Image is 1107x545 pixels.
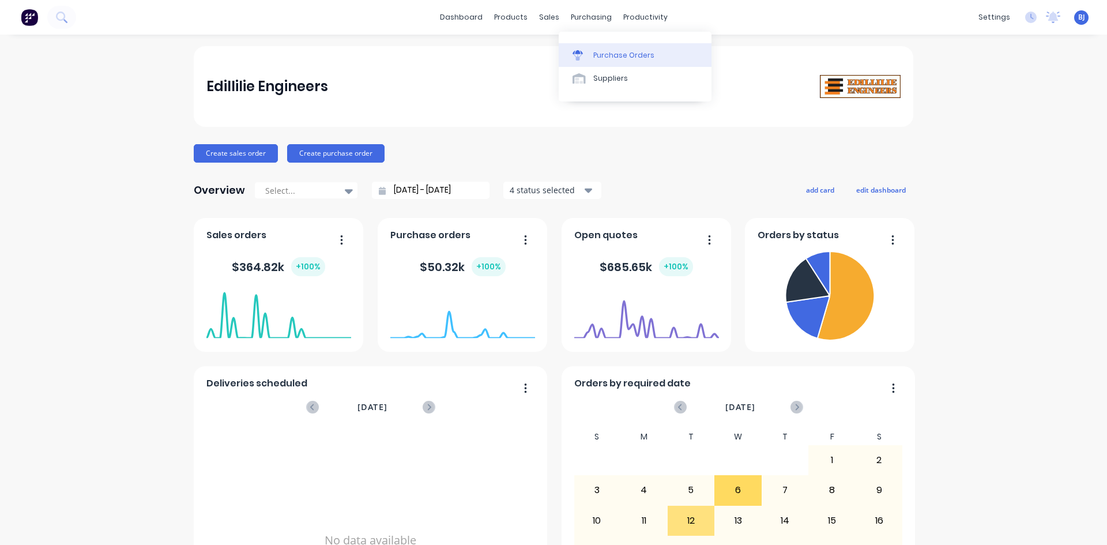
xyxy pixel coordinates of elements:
[715,476,761,505] div: 6
[357,401,387,414] span: [DATE]
[725,401,755,414] span: [DATE]
[559,43,711,66] a: Purchase Orders
[799,182,842,197] button: add card
[762,506,808,535] div: 14
[434,9,488,26] a: dashboard
[206,75,328,98] div: Edillilie Engineers
[617,9,673,26] div: productivity
[565,9,617,26] div: purchasing
[762,429,809,445] div: T
[762,476,808,505] div: 7
[856,429,903,445] div: S
[668,506,714,535] div: 12
[488,9,533,26] div: products
[194,144,278,163] button: Create sales order
[715,506,761,535] div: 13
[620,429,668,445] div: M
[510,184,582,196] div: 4 status selected
[600,257,693,276] div: $ 685.65k
[856,476,902,505] div: 9
[668,429,715,445] div: T
[758,228,839,242] span: Orders by status
[559,67,711,90] a: Suppliers
[973,9,1016,26] div: settings
[593,50,654,61] div: Purchase Orders
[574,429,621,445] div: S
[574,228,638,242] span: Open quotes
[232,257,325,276] div: $ 364.82k
[574,506,620,535] div: 10
[574,476,620,505] div: 3
[533,9,565,26] div: sales
[668,476,714,505] div: 5
[420,257,506,276] div: $ 50.32k
[291,257,325,276] div: + 100 %
[390,228,470,242] span: Purchase orders
[820,75,901,99] img: Edillilie Engineers
[849,182,913,197] button: edit dashboard
[206,228,266,242] span: Sales orders
[856,506,902,535] div: 16
[1078,12,1085,22] span: BJ
[593,73,628,84] div: Suppliers
[809,506,855,535] div: 15
[287,144,385,163] button: Create purchase order
[503,182,601,199] button: 4 status selected
[621,506,667,535] div: 11
[856,446,902,475] div: 2
[659,257,693,276] div: + 100 %
[21,9,38,26] img: Factory
[472,257,506,276] div: + 100 %
[808,429,856,445] div: F
[809,476,855,505] div: 8
[809,446,855,475] div: 1
[621,476,667,505] div: 4
[194,179,245,202] div: Overview
[714,429,762,445] div: W
[206,377,307,390] span: Deliveries scheduled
